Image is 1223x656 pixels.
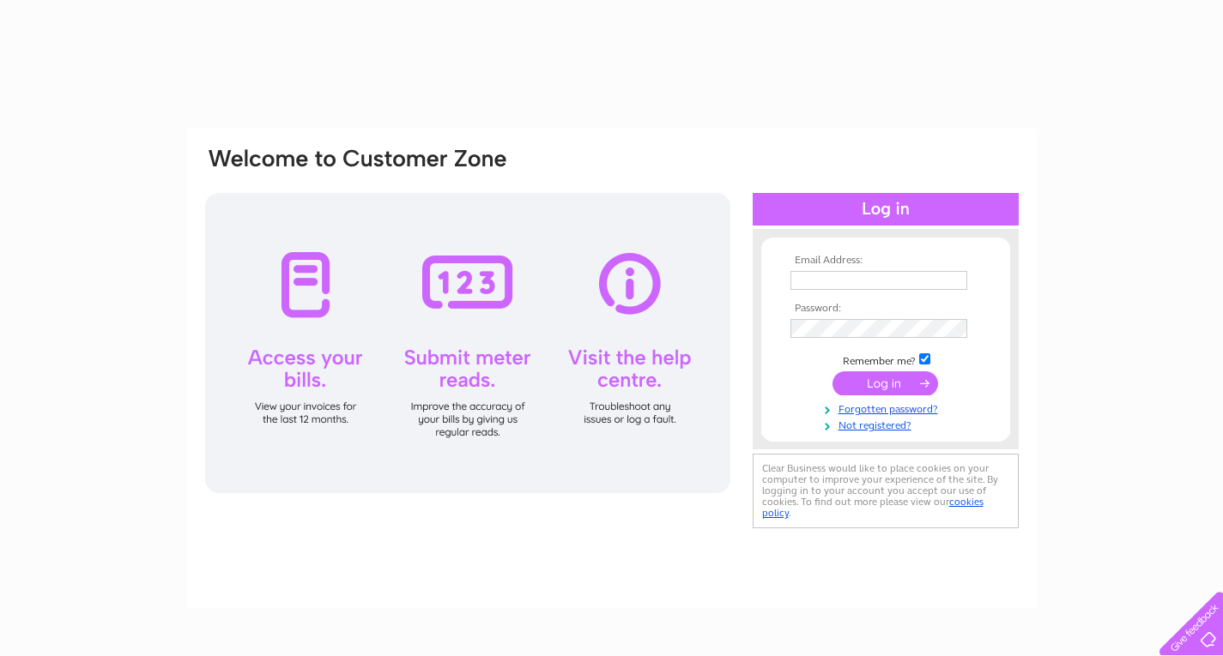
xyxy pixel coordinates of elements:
td: Remember me? [786,351,985,368]
a: Not registered? [790,416,985,432]
a: cookies policy [762,496,984,519]
th: Email Address: [786,255,985,267]
div: Clear Business would like to place cookies on your computer to improve your experience of the sit... [753,454,1019,528]
input: Submit [832,371,938,395]
th: Password: [786,303,985,315]
a: Forgotten password? [790,400,985,416]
